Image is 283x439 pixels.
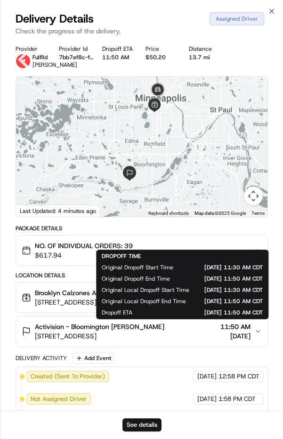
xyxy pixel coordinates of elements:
[18,204,49,217] a: Open this area in Google Maps (opens a new window)
[218,372,259,381] span: 12:58 PM CDT
[102,275,170,282] span: Original Dropoff End Time
[35,241,133,251] span: NO. OF INDIVIDUAL ORDERS: 39
[24,60,155,70] input: Clear
[102,54,138,61] div: 11:50 AM
[59,54,95,61] button: 7bb7ef8c-f686-dbab-3c72-c96d2b659c44
[201,298,263,305] span: [DATE] 11:50 AM CDT
[189,54,225,61] div: 13.7 mi
[19,136,72,145] span: Knowledge Base
[16,316,267,346] button: Activision - Bloomington [PERSON_NAME][STREET_ADDRESS]11:50 AM[DATE]
[16,205,100,217] div: Last Updated: 4 minutes ago
[220,322,251,331] span: 11:50 AM
[9,9,28,28] img: Nash
[32,99,119,106] div: We're available if you need us!
[16,26,268,36] p: Check the progress of the delivery.
[147,309,263,316] span: [DATE] 11:50 AM CDT
[32,61,77,69] span: [PERSON_NAME]
[73,353,114,364] button: Add Event
[251,211,265,216] a: Terms
[218,395,256,403] span: 1:58 PM CDT
[102,309,132,316] span: Dropoff ETA
[204,286,263,294] span: [DATE] 11:30 AM CDT
[188,264,263,271] span: [DATE] 11:30 AM CDT
[16,272,268,279] div: Location Details
[9,37,171,52] p: Welcome 👋
[35,298,197,307] span: [STREET_ADDRESS]
[31,372,105,381] span: Created (Sent To Provider)
[102,45,138,53] div: Dropoff ETA
[76,132,155,149] a: 💻API Documentation
[16,225,268,232] div: Package Details
[16,45,51,53] div: Provider
[16,11,94,26] span: Delivery Details
[9,89,26,106] img: 1736555255976-a54dd68f-1ca7-489b-9aae-adbdc363a1c4
[6,132,76,149] a: 📗Knowledge Base
[94,159,114,166] span: Pylon
[146,45,181,53] div: Price
[160,92,171,103] button: Start new chat
[32,89,154,99] div: Start new chat
[16,282,267,313] button: Brooklyn Calzones Activision - Bloomington Sharebite[STREET_ADDRESS]11:15 AM[DATE]
[102,298,186,305] span: Original Local Dropoff End Time
[35,331,164,341] span: [STREET_ADDRESS]
[102,286,189,294] span: Original Local Dropoff Start Time
[194,211,246,216] span: Map data ©2025 Google
[122,418,162,431] button: See details
[18,204,49,217] img: Google
[80,137,87,144] div: 💻
[220,331,251,341] span: [DATE]
[102,252,141,260] span: DROPOFF TIME
[16,54,31,69] img: profile_Fulflld_OnFleet_Thistle_SF.png
[35,251,133,260] span: $617.94
[197,395,217,403] span: [DATE]
[66,158,114,166] a: Powered byPylon
[31,395,87,403] span: Not Assigned Driver
[148,210,189,217] button: Keyboard shortcuts
[244,187,263,205] button: Map camera controls
[32,54,48,61] span: Fulflld
[16,235,267,266] button: NO. OF INDIVIDUAL ORDERS: 39$617.94
[189,45,225,53] div: Distance
[35,322,164,331] span: Activision - Bloomington [PERSON_NAME]
[16,354,67,362] div: Delivery Activity
[197,372,217,381] span: [DATE]
[146,54,181,61] div: $50.20
[185,275,263,282] span: [DATE] 11:50 AM CDT
[35,288,197,298] span: Brooklyn Calzones Activision - Bloomington Sharebite
[89,136,151,145] span: API Documentation
[9,137,17,144] div: 📗
[102,264,173,271] span: Original Dropoff Start Time
[59,45,95,53] div: Provider Id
